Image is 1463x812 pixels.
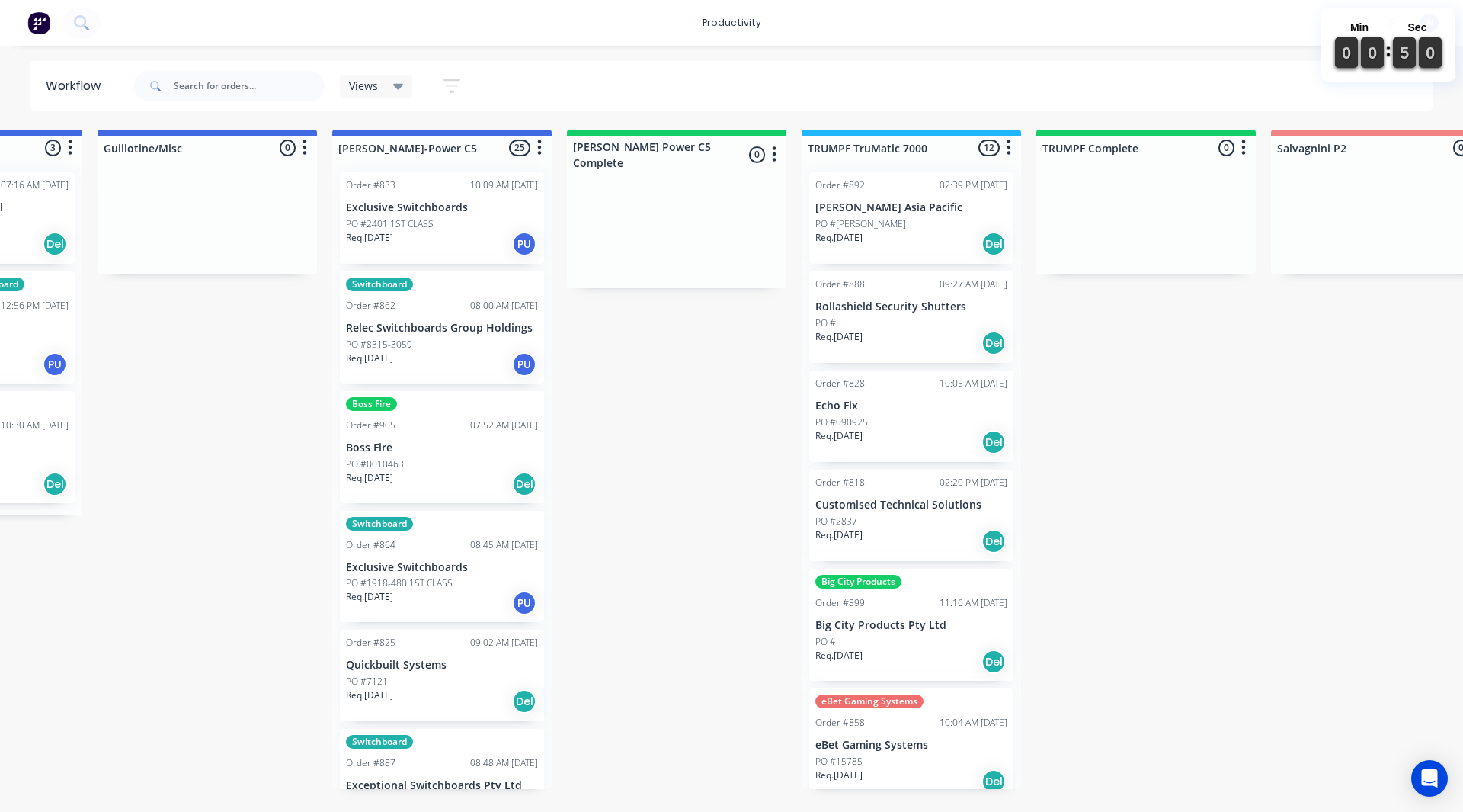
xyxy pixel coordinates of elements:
div: Del [512,689,536,714]
div: 08:00 AM [DATE] [470,299,538,313]
div: Open Intercom Messenger [1411,760,1448,797]
p: Req. [DATE] [815,429,863,443]
div: Order #82509:02 AM [DATE]Quickbuilt SystemsPO #7121Req.[DATE]Del [340,630,544,721]
div: Switchboard [346,278,413,291]
p: eBet Gaming Systems [815,739,1007,752]
div: Del [512,472,536,496]
div: 08:45 AM [DATE] [470,538,538,552]
div: Big City Products [815,575,901,589]
div: Order #864 [346,538,395,552]
div: Del [43,232,67,256]
div: Workflow [46,77,108,95]
span: Views [349,78,378,94]
div: Order #892 [815,178,865,192]
div: SwitchboardOrder #86408:45 AM [DATE]Exclusive SwitchboardsPO #1918-480 1ST CLASSReq.[DATE]PU [340,511,544,623]
p: Customised Technical Solutions [815,499,1007,512]
div: Order #905 [346,419,395,432]
p: PO #[PERSON_NAME] [815,217,906,231]
p: Req. [DATE] [815,231,863,245]
p: PO #1918-480 1ST CLASS [346,576,453,590]
div: Order #858 [815,716,865,730]
div: eBet Gaming SystemsOrder #85810:04 AM [DATE]eBet Gaming SystemsPO #15785Req.[DATE]Del [809,688,1013,801]
p: Req. [DATE] [815,769,863,782]
div: eBet Gaming Systems [815,695,924,708]
div: Del [981,529,1006,554]
p: Exclusive Switchboards [346,561,538,574]
div: 10:04 AM [DATE] [940,716,1007,730]
div: 08:48 AM [DATE] [470,756,538,770]
div: Del [981,769,1006,794]
div: 11:16 AM [DATE] [940,596,1007,610]
p: Boss Fire [346,441,538,454]
div: Del [981,331,1006,355]
div: PU [512,352,536,377]
p: Req. [DATE] [815,330,863,344]
img: Factory [27,11,50,34]
div: Del [981,650,1006,674]
p: PO #7121 [346,675,388,688]
div: Switchboard [346,517,413,531]
div: Order #888 [815,278,865,291]
div: Order #887 [346,756,395,770]
div: 07:16 AM [DATE] [1,178,69,192]
div: 02:39 PM [DATE] [940,178,1007,192]
p: PO #2837 [815,515,857,528]
p: Req. [DATE] [346,590,393,604]
div: 07:52 AM [DATE] [470,419,538,432]
div: Order #82810:05 AM [DATE]Echo FixPO #090925Req.[DATE]Del [809,371,1013,462]
div: Switchboard [346,735,413,749]
p: Req. [DATE] [346,231,393,245]
div: Order #81802:20 PM [DATE]Customised Technical SolutionsPO #2837Req.[DATE]Del [809,470,1013,561]
p: PO #2401 1ST CLASS [346,217,434,231]
p: Relec Switchboards Group Holdings [346,322,538,335]
div: 02:20 PM [DATE] [940,476,1007,489]
div: PU [43,352,67,377]
div: Order #862 [346,299,395,313]
div: 10:05 AM [DATE] [940,377,1007,390]
p: Req. [DATE] [815,528,863,542]
div: PU [512,232,536,256]
p: Req. [DATE] [815,649,863,663]
div: Order #83310:09 AM [DATE]Exclusive SwitchboardsPO #2401 1ST CLASSReq.[DATE]PU [340,172,544,264]
p: PO #090925 [815,416,868,429]
p: PO #00104635 [346,457,409,471]
p: Echo Fix [815,400,1007,412]
p: Req. [DATE] [346,471,393,485]
div: SwitchboardOrder #86208:00 AM [DATE]Relec Switchboards Group HoldingsPO #8315-3059Req.[DATE]PU [340,271,544,384]
p: PO # [815,635,836,649]
div: Order #833 [346,178,395,192]
div: 09:02 AM [DATE] [470,636,538,650]
div: Big City ProductsOrder #89911:16 AM [DATE]Big City Products Pty LtdPO #Req.[DATE]Del [809,569,1013,681]
div: Boss Fire [346,397,397,411]
p: PO #8315-3059 [346,338,412,351]
div: productivity [695,11,769,34]
div: Order #825 [346,636,395,650]
p: Big City Products Pty Ltd [815,619,1007,632]
p: PO #15785 [815,755,863,769]
div: Order #89202:39 PM [DATE][PERSON_NAME] Asia PacificPO #[PERSON_NAME]Req.[DATE]Del [809,172,1013,264]
p: PO # [815,316,836,330]
p: Exclusive Switchboards [346,201,538,214]
div: Order #818 [815,476,865,489]
p: [PERSON_NAME] Asia Pacific [815,201,1007,214]
div: Del [981,232,1006,256]
p: Req. [DATE] [346,688,393,702]
div: Order #88809:27 AM [DATE]Rollashield Security ShuttersPO #Req.[DATE]Del [809,271,1013,363]
div: 10:09 AM [DATE] [470,178,538,192]
input: Search for orders... [174,71,325,101]
div: Boss FireOrder #90507:52 AM [DATE]Boss FirePO #00104635Req.[DATE]Del [340,391,544,503]
div: 09:27 AM [DATE] [940,278,1007,291]
p: Rollashield Security Shutters [815,300,1007,313]
div: 10:30 AM [DATE] [1,419,69,432]
p: Quickbuilt Systems [346,659,538,672]
div: Del [981,430,1006,454]
p: Req. [DATE] [346,351,393,365]
div: Del [43,472,67,496]
div: Order #899 [815,596,865,610]
div: Order #828 [815,377,865,390]
p: Exceptional Switchboards Pty Ltd [346,779,538,792]
div: PU [512,591,536,615]
div: 12:56 PM [DATE] [1,299,69,313]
